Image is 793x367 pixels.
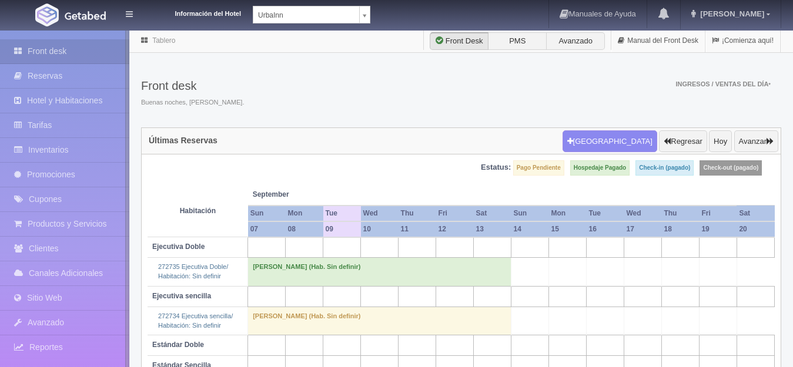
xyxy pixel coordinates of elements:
[699,206,737,221] th: Fri
[624,221,661,237] th: 17
[699,221,737,237] th: 19
[147,6,241,19] dt: Información del Hotel
[158,312,233,329] a: 272734 Ejecutiva sencilla/Habitación: Sin definir
[253,190,319,200] span: September
[709,130,732,153] button: Hoy
[286,221,323,237] th: 08
[661,221,699,237] th: 18
[661,206,699,221] th: Thu
[436,221,474,237] th: 12
[158,263,228,280] a: 272735 Ejecutiva Doble/Habitación: Sin definir
[659,130,707,153] button: Regresar
[700,160,762,176] label: Check-out (pagado)
[35,4,59,26] img: Getabed
[399,206,436,221] th: Thu
[611,29,705,52] a: Manual del Front Desk
[570,160,630,176] label: Hospedaje Pagado
[675,80,771,87] span: Ingresos / Ventas del día
[253,6,370,23] a: UrbaInn
[546,32,605,50] label: Avanzado
[323,221,361,237] th: 09
[635,160,694,176] label: Check-in (pagado)
[737,206,774,221] th: Sat
[399,221,436,237] th: 11
[511,206,549,221] th: Sun
[474,221,511,237] th: 13
[705,29,780,52] a: ¡Comienza aquí!
[141,79,244,92] h3: Front desk
[141,98,244,107] span: Buenas noches, [PERSON_NAME].
[430,32,488,50] label: Front Desk
[65,11,106,20] img: Getabed
[586,206,624,221] th: Tue
[436,206,474,221] th: Fri
[361,221,399,237] th: 10
[513,160,564,176] label: Pago Pendiente
[563,130,657,153] button: [GEOGRAPHIC_DATA]
[152,243,205,251] b: Ejecutiva Doble
[152,36,175,45] a: Tablero
[511,221,549,237] th: 14
[248,221,286,237] th: 07
[248,258,511,286] td: [PERSON_NAME] (Hab. Sin definir)
[624,206,661,221] th: Wed
[549,206,587,221] th: Mon
[474,206,511,221] th: Sat
[481,162,511,173] label: Estatus:
[323,206,361,221] th: Tue
[586,221,624,237] th: 16
[286,206,323,221] th: Mon
[549,221,587,237] th: 15
[488,32,547,50] label: PMS
[180,207,216,215] strong: Habitación
[734,130,778,153] button: Avanzar
[149,136,218,145] h4: Últimas Reservas
[361,206,399,221] th: Wed
[697,9,764,18] span: [PERSON_NAME]
[737,221,774,237] th: 20
[258,6,354,24] span: UrbaInn
[248,307,511,335] td: [PERSON_NAME] (Hab. Sin definir)
[152,292,211,300] b: Ejecutiva sencilla
[152,341,204,349] b: Estándar Doble
[248,206,286,221] th: Sun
